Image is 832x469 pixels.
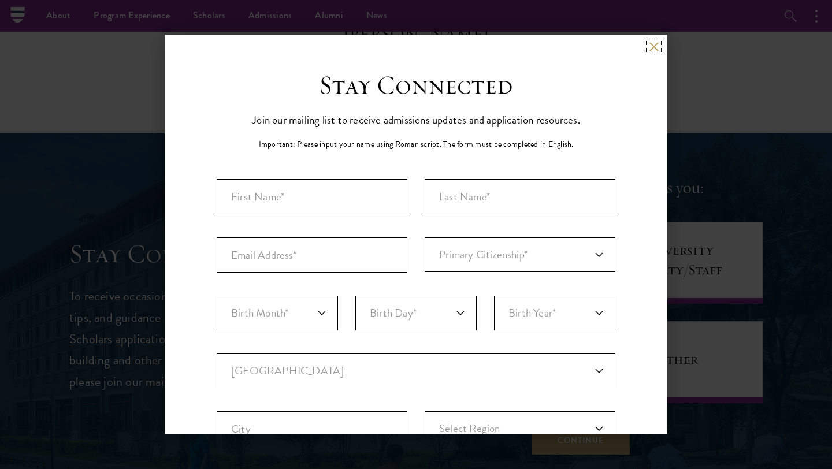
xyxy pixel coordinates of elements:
div: Birthdate* [217,296,615,353]
div: Primary Citizenship* [425,237,615,273]
select: Year [494,296,615,330]
p: Important: Please input your name using Roman script. The form must be completed in English. [259,138,574,150]
select: Day [355,296,477,330]
input: First Name* [217,179,407,214]
p: Join our mailing list to receive admissions updates and application resources. [252,110,580,129]
input: Email Address* [217,237,407,273]
select: Month [217,296,338,330]
input: City [217,411,407,446]
h3: Stay Connected [319,69,513,102]
input: Last Name* [425,179,615,214]
div: Last Name (Family Name)* [425,179,615,214]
